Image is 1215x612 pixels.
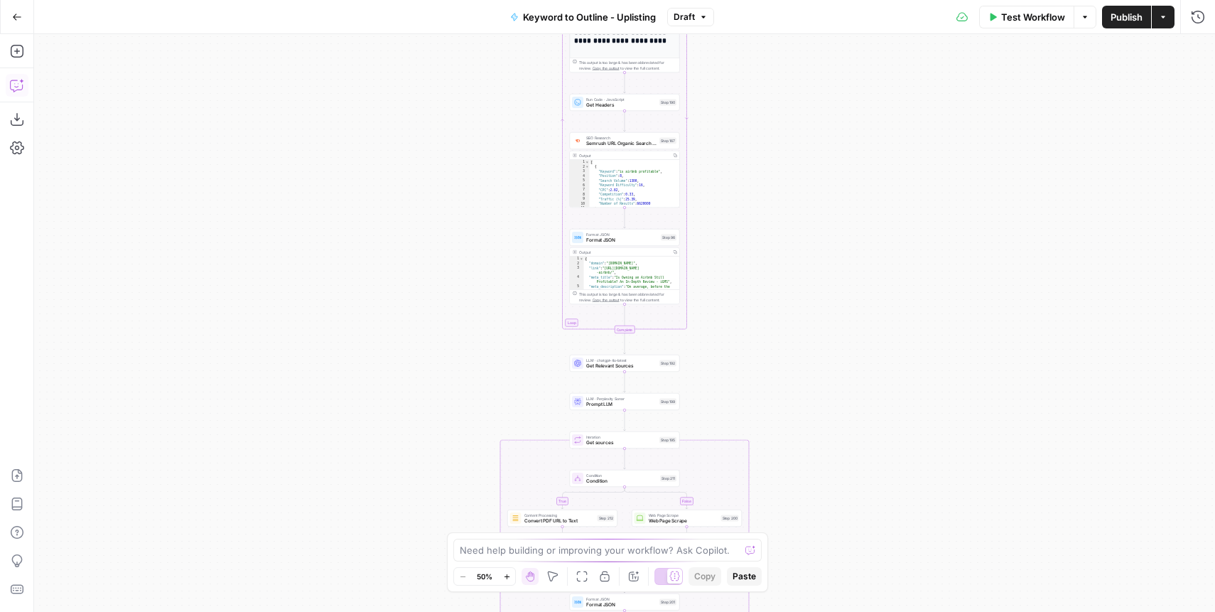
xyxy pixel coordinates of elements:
[586,237,658,244] span: Format JSON
[570,257,584,262] div: 1
[585,160,590,165] span: Toggle code folding, rows 1 through 1002
[477,571,492,582] span: 50%
[586,358,657,363] span: LLM · chatgpt-4o-latest
[580,257,584,262] span: Toggle code folding, rows 1 through 7
[570,206,590,211] div: 11
[586,473,657,478] span: Condition
[624,208,626,228] g: Edge from step_167 to step_96
[659,360,676,367] div: Step 192
[632,510,742,527] div: Web Page ScrapeWeb Page ScrapeStep 200
[659,437,676,444] div: Step 195
[570,165,590,170] div: 2
[624,73,626,93] g: Edge from step_90 to step_190
[563,527,625,543] g: Edge from step_212 to step_211-conditional-end
[512,515,519,522] img: 62yuwf1kr9krw125ghy9mteuwaw4
[598,515,615,522] div: Step 212
[586,135,657,141] span: SEO Research
[570,132,680,208] div: SEO ResearchSemrush URL Organic Search KeywordsStep 167Output[ { "Keyword":"is airbnb profitable"...
[586,601,657,608] span: Format JSON
[586,363,657,370] span: Get Relevant Sources
[570,193,590,198] div: 8
[586,596,657,602] span: Format JSON
[674,11,695,23] span: Draft
[625,487,688,509] g: Edge from step_211 to step_200
[579,249,669,255] div: Output
[561,487,625,509] g: Edge from step_211 to step_212
[570,470,680,487] div: ConditionConditionStep 211
[659,599,676,606] div: Step 201
[570,284,584,308] div: 5
[659,399,676,405] div: Step 199
[688,567,721,586] button: Copy
[570,160,590,165] div: 1
[570,393,680,410] div: LLM · Perplexity SonarPrompt LLMStep 199
[694,570,715,583] span: Copy
[570,431,680,449] div: IterationGet sourcesStep 195
[615,326,635,333] div: Complete
[579,60,676,71] div: This output is too large & has been abbreviated for review. to view the full content.
[625,527,687,543] g: Edge from step_200 to step_211-conditional-end
[1111,10,1143,24] span: Publish
[659,100,676,106] div: Step 190
[586,97,657,102] span: Run Code · JavaScript
[586,439,657,446] span: Get sources
[593,298,620,302] span: Copy the output
[585,165,590,170] span: Toggle code folding, rows 2 through 11
[661,235,676,241] div: Step 96
[1102,6,1151,28] button: Publish
[570,169,590,174] div: 3
[502,6,664,28] button: Keyword to Outline - Uplisting
[523,10,656,24] span: Keyword to Outline - Uplisting
[570,275,584,284] div: 4
[570,174,590,179] div: 4
[579,291,676,303] div: This output is too large & has been abbreviated for review. to view the full content.
[574,138,581,144] img: ey5lt04xp3nqzrimtu8q5fsyor3u
[586,102,657,109] span: Get Headers
[1001,10,1065,24] span: Test Workflow
[649,512,718,518] span: Web Page Scrape
[570,188,590,193] div: 7
[667,8,714,26] button: Draft
[524,512,595,518] span: Content Processing
[570,266,584,275] div: 3
[579,153,669,159] div: Output
[570,183,590,188] div: 6
[649,517,718,525] span: Web Page Scrape
[624,410,626,431] g: Edge from step_199 to step_195
[570,202,590,207] div: 10
[586,140,657,147] span: Semrush URL Organic Search Keywords
[624,372,626,392] g: Edge from step_192 to step_199
[721,515,739,522] div: Step 200
[624,111,626,131] g: Edge from step_190 to step_167
[624,333,626,354] g: Edge from step_89-iteration-end to step_192
[570,594,680,611] div: Format JSONFormat JSONStep 201
[624,572,626,593] g: Edge from step_202 to step_201
[586,232,658,237] span: Format JSON
[570,262,584,267] div: 2
[570,355,680,372] div: LLM · chatgpt-4o-latestGet Relevant SourcesStep 192
[570,197,590,202] div: 9
[733,570,756,583] span: Paste
[727,567,762,586] button: Paste
[570,178,590,183] div: 5
[593,66,620,70] span: Copy the output
[586,396,657,402] span: LLM · Perplexity Sonar
[624,449,626,469] g: Edge from step_195 to step_211
[979,6,1074,28] button: Test Workflow
[660,476,676,482] div: Step 211
[570,94,680,111] div: Run Code · JavaScriptGet HeadersStep 190
[524,517,595,525] span: Convert PDF URL to Text
[586,478,657,485] span: Condition
[570,229,680,304] div: Format JSONFormat JSONStep 96Output{ "domain":"[DOMAIN_NAME]", "link":"[URL][DOMAIN_NAME] -airbnb...
[570,326,680,333] div: Complete
[586,401,657,408] span: Prompt LLM
[507,510,617,527] div: Content ProcessingConvert PDF URL to TextStep 212
[659,138,676,144] div: Step 167
[586,434,657,440] span: Iteration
